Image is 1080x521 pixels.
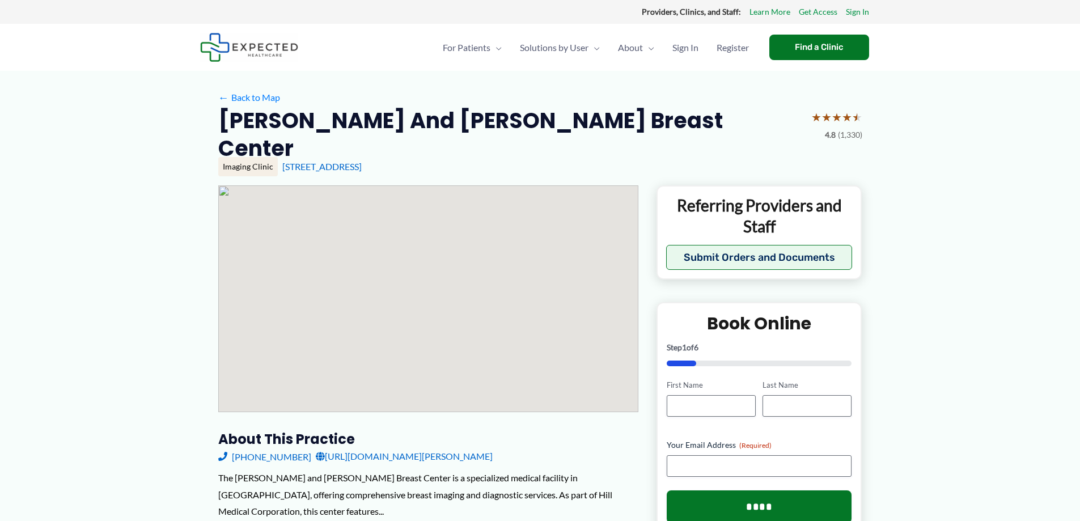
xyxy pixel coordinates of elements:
[667,312,852,334] h2: Book Online
[218,430,638,448] h3: About this practice
[520,28,588,67] span: Solutions by User
[218,89,280,106] a: ←Back to Map
[588,28,600,67] span: Menu Toggle
[821,107,832,128] span: ★
[218,448,311,465] a: [PHONE_NUMBER]
[218,157,278,176] div: Imaging Clinic
[763,380,852,391] label: Last Name
[846,5,869,19] a: Sign In
[667,439,852,451] label: Your Email Address
[218,107,802,163] h2: [PERSON_NAME] and [PERSON_NAME] Breast Center
[694,342,698,352] span: 6
[490,28,502,67] span: Menu Toggle
[200,33,298,62] img: Expected Healthcare Logo - side, dark font, small
[842,107,852,128] span: ★
[832,107,842,128] span: ★
[663,28,708,67] a: Sign In
[811,107,821,128] span: ★
[667,344,852,351] p: Step of
[852,107,862,128] span: ★
[739,441,772,450] span: (Required)
[749,5,790,19] a: Learn More
[838,128,862,142] span: (1,330)
[667,380,756,391] label: First Name
[434,28,758,67] nav: Primary Site Navigation
[666,195,853,236] p: Referring Providers and Staff
[799,5,837,19] a: Get Access
[643,28,654,67] span: Menu Toggle
[666,245,853,270] button: Submit Orders and Documents
[682,342,687,352] span: 1
[708,28,758,67] a: Register
[609,28,663,67] a: AboutMenu Toggle
[282,161,362,172] a: [STREET_ADDRESS]
[642,7,741,16] strong: Providers, Clinics, and Staff:
[316,448,493,465] a: [URL][DOMAIN_NAME][PERSON_NAME]
[618,28,643,67] span: About
[218,92,229,103] span: ←
[769,35,869,60] a: Find a Clinic
[218,469,638,520] div: The [PERSON_NAME] and [PERSON_NAME] Breast Center is a specialized medical facility in [GEOGRAPHI...
[511,28,609,67] a: Solutions by UserMenu Toggle
[717,28,749,67] span: Register
[443,28,490,67] span: For Patients
[672,28,698,67] span: Sign In
[434,28,511,67] a: For PatientsMenu Toggle
[825,128,836,142] span: 4.8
